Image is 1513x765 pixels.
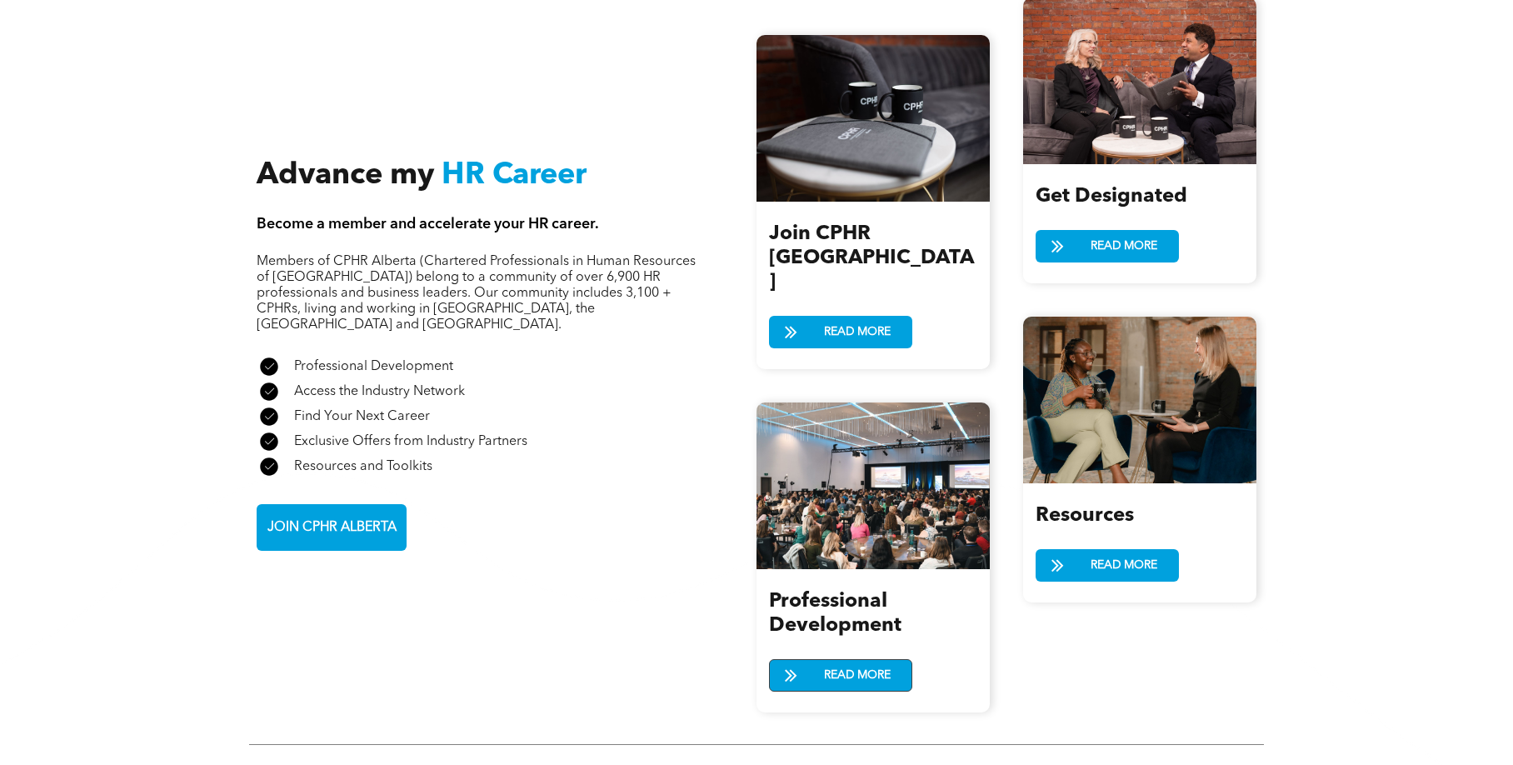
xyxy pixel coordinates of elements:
span: Resources [1036,506,1134,526]
span: Exclusive Offers from Industry Partners [294,435,527,448]
a: READ MORE [769,316,912,348]
span: Members of CPHR Alberta (Chartered Professionals in Human Resources of [GEOGRAPHIC_DATA]) belong ... [257,255,696,332]
a: READ MORE [1036,549,1179,582]
span: Professional Development [294,360,453,373]
span: READ MORE [1085,550,1163,581]
span: JOIN CPHR ALBERTA [262,512,402,544]
span: Resources and Toolkits [294,460,432,473]
span: Find Your Next Career [294,410,430,423]
a: READ MORE [1036,230,1179,262]
a: READ MORE [769,659,912,692]
span: Advance my [257,161,434,191]
span: READ MORE [818,660,896,691]
span: Access the Industry Network [294,385,465,398]
span: HR Career [442,161,587,191]
span: Professional Development [769,592,901,636]
span: Become a member and accelerate your HR career. [257,217,599,232]
span: Get Designated [1036,187,1187,207]
span: Join CPHR [GEOGRAPHIC_DATA] [769,224,974,292]
a: JOIN CPHR ALBERTA [257,504,407,551]
span: READ MORE [818,317,896,347]
span: READ MORE [1085,231,1163,262]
